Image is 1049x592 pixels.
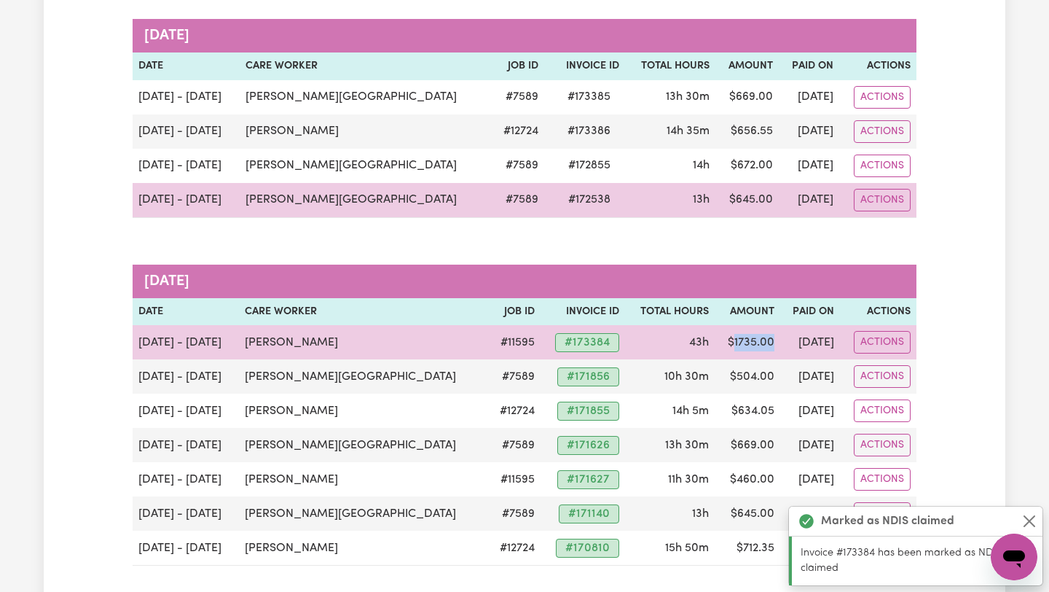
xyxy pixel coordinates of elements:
button: Actions [854,155,911,177]
th: Total Hours [625,52,715,80]
td: [DATE] [780,496,840,531]
span: 13 hours [693,194,710,206]
td: [DATE] [780,394,840,428]
span: # 171855 [557,402,619,421]
th: Invoice ID [544,52,626,80]
th: Paid On [779,52,838,80]
td: [DATE] - [DATE] [133,462,239,496]
button: Actions [854,86,911,109]
span: 11 hours 30 minutes [668,474,709,486]
span: 43 hours [689,337,709,348]
td: $ 656.55 [715,114,779,149]
th: Date [133,298,239,326]
span: # 171140 [559,505,619,523]
td: [DATE] [779,149,838,183]
th: Paid On [780,298,840,326]
td: [PERSON_NAME][GEOGRAPHIC_DATA] [239,428,489,462]
td: $ 460.00 [715,462,780,496]
td: $ 1735.00 [715,325,780,359]
td: [DATE] - [DATE] [133,80,240,114]
td: [PERSON_NAME] [239,462,489,496]
th: Actions [840,298,916,326]
th: Care Worker [239,298,489,326]
td: [DATE] - [DATE] [133,531,239,566]
th: Care Worker [240,52,491,80]
span: 13 hours 30 minutes [666,91,710,103]
td: # 7589 [491,183,543,218]
th: Amount [715,52,779,80]
button: Actions [854,434,911,456]
td: [DATE] - [DATE] [133,183,240,218]
td: $ 504.00 [715,359,780,394]
span: # 170810 [556,539,619,558]
td: # 11595 [488,325,541,359]
td: $ 669.00 [715,428,780,462]
td: # 12724 [488,394,541,428]
span: # 171626 [557,436,619,455]
th: Amount [715,298,780,326]
td: [PERSON_NAME][GEOGRAPHIC_DATA] [239,496,489,531]
caption: [DATE] [133,265,916,298]
th: Total Hours [625,298,715,326]
span: 15 hours 50 minutes [665,542,709,554]
caption: [DATE] [133,19,916,52]
td: [DATE] [779,114,838,149]
td: [PERSON_NAME] [239,325,489,359]
td: [DATE] - [DATE] [133,149,240,183]
span: # 173384 [555,333,619,352]
td: # 7589 [488,496,541,531]
th: Job ID [488,298,541,326]
td: [DATE] [780,462,840,496]
td: [PERSON_NAME][GEOGRAPHIC_DATA] [240,80,491,114]
td: [DATE] - [DATE] [133,359,239,394]
td: [PERSON_NAME] [239,394,489,428]
button: Actions [854,189,911,211]
td: [DATE] - [DATE] [133,428,239,462]
th: Invoice ID [541,298,625,326]
td: $ 634.05 [715,394,780,428]
td: $ 645.00 [715,183,779,218]
td: [PERSON_NAME] [239,531,489,566]
span: 14 hours 5 minutes [672,405,709,417]
td: # 11595 [488,462,541,496]
td: [PERSON_NAME][GEOGRAPHIC_DATA] [239,359,489,394]
td: [DATE] [779,80,838,114]
span: # 173385 [559,88,619,106]
td: [PERSON_NAME][GEOGRAPHIC_DATA] [240,183,491,218]
button: Actions [854,400,911,422]
td: [PERSON_NAME][GEOGRAPHIC_DATA] [240,149,491,183]
span: 13 hours 30 minutes [665,440,709,451]
button: Actions [854,502,911,525]
button: Actions [854,120,911,143]
td: [DATE] [780,531,840,566]
td: # 7589 [491,80,543,114]
th: Actions [839,52,916,80]
button: Actions [854,331,911,354]
td: $ 645.00 [715,496,780,531]
td: $ 669.00 [715,80,779,114]
span: 14 hours [693,160,710,171]
td: [DATE] - [DATE] [133,394,239,428]
span: # 171856 [557,367,619,386]
button: Actions [854,365,911,388]
td: [DATE] [780,359,840,394]
span: 14 hours 35 minutes [667,125,710,137]
td: # 12724 [488,531,541,566]
td: [DATE] - [DATE] [133,325,239,359]
strong: Marked as NDIS claimed [821,513,954,530]
td: # 7589 [488,359,541,394]
span: 13 hours [692,508,709,520]
p: Invoice #173384 has been marked as NDIS claimed [801,545,1034,577]
span: 10 hours 30 minutes [664,371,709,383]
td: $ 672.00 [715,149,779,183]
th: Job ID [491,52,543,80]
td: [PERSON_NAME] [240,114,491,149]
td: [DATE] [779,183,838,218]
td: # 12724 [491,114,543,149]
span: # 173386 [559,122,619,140]
td: [DATE] [780,428,840,462]
td: [DATE] [780,325,840,359]
button: Close [1021,513,1038,530]
td: [DATE] - [DATE] [133,114,240,149]
span: # 172538 [559,191,619,209]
